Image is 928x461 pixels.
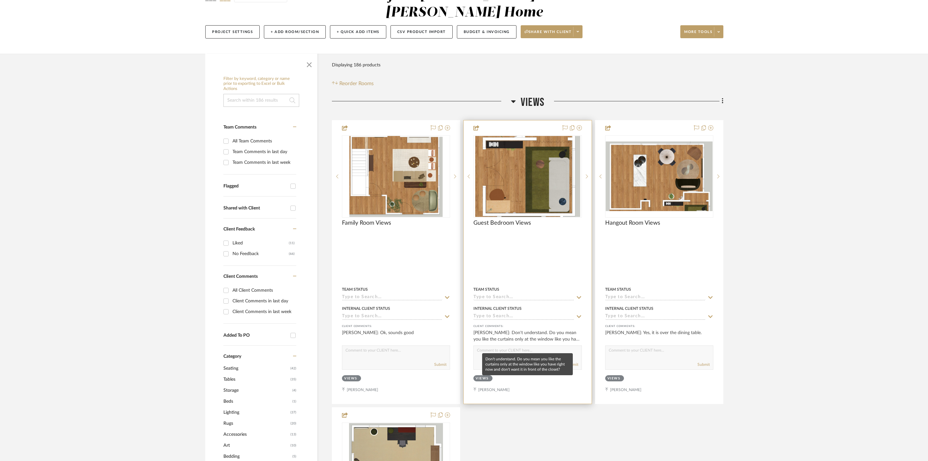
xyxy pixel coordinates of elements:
div: [PERSON_NAME]: Don't understand. Do you mean you like the curtains only at the window like you ha... [473,330,582,343]
input: Type to Search… [473,314,574,320]
span: Accessories [223,429,289,440]
h6: Filter by keyword, category or name prior to exporting to Excel or Bulk Actions [223,76,299,92]
span: More tools [684,29,712,39]
button: Share with client [521,25,583,38]
span: Hangout Room Views [605,219,660,227]
div: Internal Client Status [473,306,522,311]
span: Views [521,96,544,109]
div: Team Status [605,287,631,292]
span: Share with client [525,29,572,39]
div: Team Status [473,287,499,292]
span: (20) [290,418,296,429]
input: Type to Search… [342,314,442,320]
input: Type to Search… [605,295,706,301]
div: Liked [232,238,289,248]
button: Budget & Invoicing [457,25,516,39]
div: Flagged [223,184,287,189]
span: Team Comments [223,125,256,129]
span: Client Feedback [223,227,255,231]
div: [PERSON_NAME]: Ok, sounds good [342,330,450,343]
div: Client Comments in last week [232,307,295,317]
div: All Team Comments [232,136,295,146]
span: Rugs [223,418,289,429]
span: (1) [292,396,296,407]
span: Category [223,354,241,359]
div: All Client Comments [232,285,295,296]
div: Team Comments in last day [232,147,295,157]
div: Internal Client Status [342,306,390,311]
div: Internal Client Status [605,306,653,311]
div: Displaying 186 products [332,59,380,72]
div: Client Comments in last day [232,296,295,306]
div: 0 [474,136,581,217]
button: + Quick Add Items [330,25,386,39]
div: (66) [289,249,295,259]
span: Family Room Views [342,219,391,227]
span: Lighting [223,407,289,418]
input: Type to Search… [342,295,442,301]
span: (37) [290,407,296,418]
span: (42) [290,363,296,374]
span: Client Comments [223,274,258,279]
img: Hangout Room Views [606,141,713,211]
span: (10) [290,440,296,451]
button: Project Settings [205,25,260,39]
div: Shared with Client [223,206,287,211]
span: (4) [292,385,296,396]
div: Views [476,376,489,381]
img: Guest Bedroom Views [475,136,580,217]
span: Seating [223,363,289,374]
div: No Feedback [232,249,289,259]
button: Reorder Rooms [332,80,374,87]
span: Guest Bedroom Views [473,219,531,227]
div: Views [607,376,620,381]
div: [PERSON_NAME]: Yes, it is over the dining table. [605,330,713,343]
div: Team Comments in last week [232,157,295,168]
span: Storage [223,385,291,396]
span: (35) [290,374,296,385]
div: Views [344,376,357,381]
button: + Add Room/Section [264,25,326,39]
button: Close [303,57,316,70]
button: Submit [566,362,578,367]
input: Type to Search… [605,314,706,320]
span: Art [223,440,289,451]
span: Beds [223,396,291,407]
div: 0 [605,136,713,217]
span: Reorder Rooms [339,80,374,87]
div: Team Status [342,287,368,292]
div: (11) [289,238,295,248]
input: Type to Search… [473,295,574,301]
button: CSV Product Import [390,25,453,39]
div: Added To PO [223,333,287,338]
img: Family Room Views [349,136,443,217]
button: Submit [434,362,447,367]
button: Submit [697,362,710,367]
span: (13) [290,429,296,440]
span: Tables [223,374,289,385]
input: Search within 186 results [223,94,299,107]
button: More tools [680,25,723,38]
